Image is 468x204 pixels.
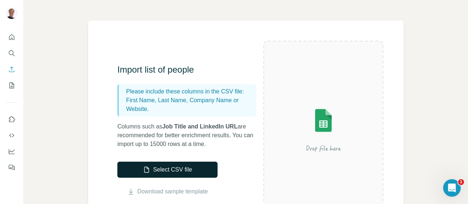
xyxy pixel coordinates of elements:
[6,47,18,60] button: Search
[117,122,264,149] p: Columns such as are recommended for better enrichment results. You can import up to 15000 rows at...
[117,187,218,196] button: Download sample template
[137,187,208,196] a: Download sample template
[6,79,18,92] button: My lists
[117,64,264,76] h3: Import list of people
[264,90,383,170] img: Surfe Illustration - Drop file here or select below
[117,162,218,178] button: Select CSV file
[162,123,238,130] span: Job Title and LinkedIn URL
[6,31,18,44] button: Quick start
[6,63,18,76] button: Enrich CSV
[126,96,253,113] p: First Name, Last Name, Company Name or Website.
[6,145,18,158] button: Dashboard
[6,129,18,142] button: Use Surfe API
[126,87,253,96] p: Please include these columns in the CSV file:
[6,113,18,126] button: Use Surfe on LinkedIn
[458,179,464,185] span: 1
[6,161,18,174] button: Feedback
[443,179,461,197] iframe: Intercom live chat
[6,7,18,19] img: Avatar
